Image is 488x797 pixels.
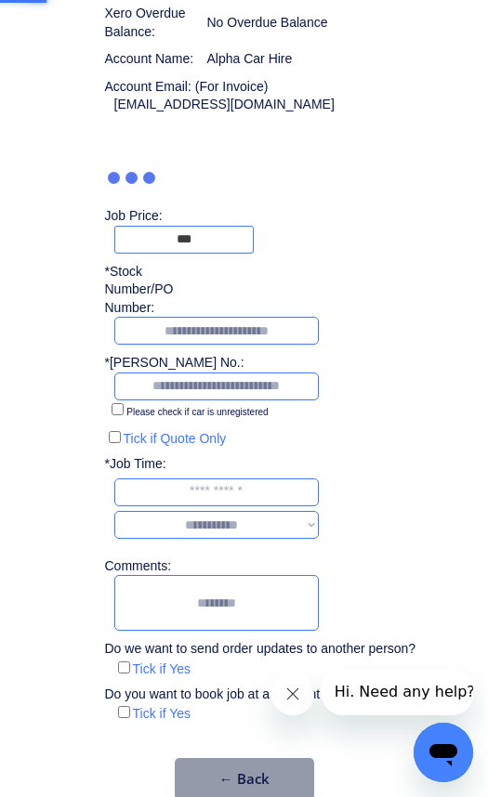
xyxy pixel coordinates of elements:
div: *Stock Number/PO Number: [105,263,178,318]
iframe: Message from company [322,669,473,715]
label: Tick if Yes [133,661,191,676]
div: Account Name: [105,50,198,69]
div: *Job Time: [105,455,178,474]
div: *[PERSON_NAME] No.: [105,354,244,372]
div: No Overdue Balance [207,14,328,33]
div: Xero Overdue Balance: [105,5,198,41]
div: Do you want to book job at a different address? [105,686,391,704]
label: Tick if Yes [133,706,191,721]
div: [EMAIL_ADDRESS][DOMAIN_NAME] [114,96,335,114]
div: Job Price: [105,207,402,226]
div: Comments: [105,557,178,576]
div: Alpha Car Hire [207,50,293,69]
label: Tick if Quote Only [124,431,227,446]
span: Hi. Need any help? [13,14,153,32]
iframe: Button to launch messaging window [414,723,473,782]
div: Do we want to send order updates to another person? [105,640,416,659]
iframe: Close message [271,673,314,715]
label: Please check if car is unregistered [126,407,268,417]
div: Account Email: (For Invoice) [105,78,402,97]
